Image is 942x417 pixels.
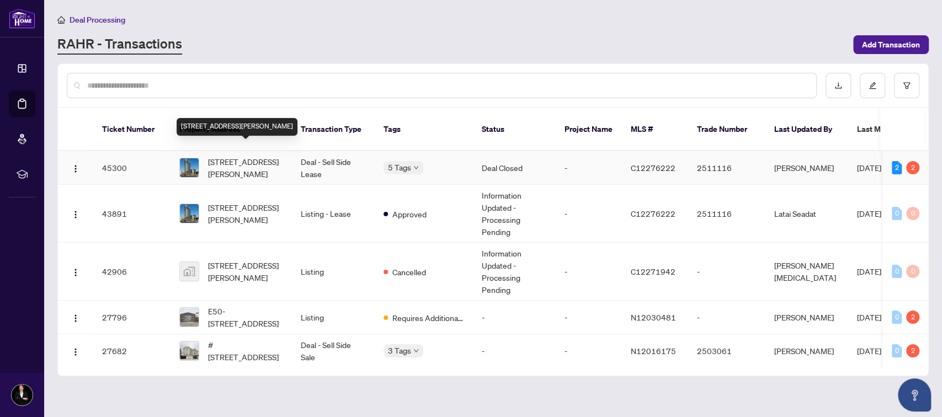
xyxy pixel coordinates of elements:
button: edit [860,73,885,98]
img: logo [9,8,35,29]
span: [DATE] [857,163,881,173]
span: [DATE] [857,266,881,276]
span: N12030481 [631,312,676,322]
td: 27796 [93,301,171,334]
th: Property Address [171,108,292,151]
th: Trade Number [688,108,765,151]
td: 2511116 [688,185,765,243]
td: 2511116 [688,151,765,185]
img: thumbnail-img [180,204,199,223]
div: 0 [892,207,902,220]
button: Logo [67,263,84,280]
td: Listing - Lease [292,185,375,243]
th: Status [473,108,556,151]
button: Logo [67,342,84,360]
th: Transaction Type [292,108,375,151]
span: [STREET_ADDRESS][PERSON_NAME] [208,201,283,226]
td: Information Updated - Processing Pending [473,185,556,243]
span: 3 Tags [388,344,411,357]
span: down [413,348,419,354]
th: Tags [375,108,473,151]
img: thumbnail-img [180,158,199,177]
td: Information Updated - Processing Pending [473,243,556,301]
div: 2 [906,344,919,357]
div: 2 [906,311,919,324]
span: C12276222 [631,163,675,173]
td: Listing [292,243,375,301]
button: Open asap [898,378,931,411]
td: [PERSON_NAME] [765,334,848,368]
img: Logo [71,268,80,277]
td: - [473,334,556,368]
td: - [556,243,622,301]
th: Last Updated By [765,108,848,151]
td: - [688,243,765,301]
div: [STREET_ADDRESS][PERSON_NAME] [177,118,297,136]
div: 0 [906,207,919,220]
td: [PERSON_NAME] [765,151,848,185]
div: 0 [892,344,902,357]
button: Logo [67,308,84,326]
img: Logo [71,210,80,219]
button: download [826,73,851,98]
td: Deal Closed [473,151,556,185]
td: Latai Seadat [765,185,848,243]
span: [DATE] [857,312,881,322]
button: Logo [67,205,84,222]
span: home [57,16,65,24]
span: 5 Tags [388,161,411,174]
span: [DATE] [857,346,881,356]
th: Project Name [556,108,622,151]
span: down [413,165,419,170]
span: [STREET_ADDRESS][PERSON_NAME] [208,156,283,180]
td: - [473,301,556,334]
span: [STREET_ADDRESS][PERSON_NAME] [208,259,283,284]
span: N12016175 [631,346,676,356]
div: 0 [892,265,902,278]
span: filter [903,82,911,89]
span: Cancelled [392,266,426,278]
img: thumbnail-img [180,341,199,360]
span: Approved [392,208,427,220]
div: 0 [906,265,919,278]
div: 0 [892,311,902,324]
img: thumbnail-img [180,308,199,327]
button: Add Transaction [853,35,929,54]
span: edit [869,82,876,89]
td: Deal - Sell Side Sale [292,334,375,368]
td: - [688,301,765,334]
span: Requires Additional Docs [392,312,464,324]
th: MLS # [622,108,688,151]
td: - [556,334,622,368]
img: Profile Icon [12,384,33,405]
td: [PERSON_NAME][MEDICAL_DATA] [765,243,848,301]
button: filter [894,73,919,98]
span: Last Modified Date [857,123,924,135]
img: Logo [71,347,80,356]
a: RAHR - Transactions [57,35,182,55]
div: 2 [906,161,919,174]
span: Deal Processing [70,15,125,25]
td: 45300 [93,151,171,185]
span: Add Transaction [862,36,920,54]
span: [DATE] [857,209,881,218]
td: 2503061 [688,334,765,368]
td: - [556,301,622,334]
span: C12271942 [631,266,675,276]
span: E50-[STREET_ADDRESS] [208,305,283,329]
td: - [556,151,622,185]
img: Logo [71,314,80,323]
th: Ticket Number [93,108,171,151]
div: 2 [892,161,902,174]
span: download [834,82,842,89]
span: C12276222 [631,209,675,218]
span: # [STREET_ADDRESS] [208,339,283,363]
td: 43891 [93,185,171,243]
td: - [556,185,622,243]
img: Logo [71,164,80,173]
button: Logo [67,159,84,177]
td: 42906 [93,243,171,301]
td: 27682 [93,334,171,368]
td: Listing [292,301,375,334]
img: thumbnail-img [180,262,199,281]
